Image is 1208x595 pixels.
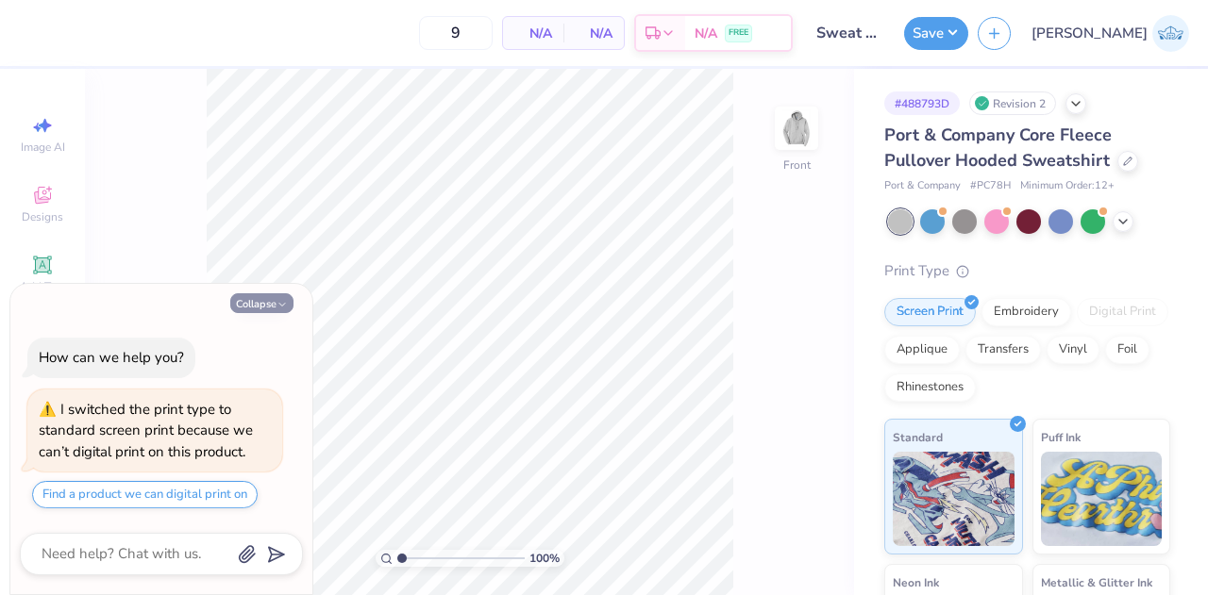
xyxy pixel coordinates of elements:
[1032,23,1148,44] span: [PERSON_NAME]
[21,140,65,155] span: Image AI
[884,260,1170,282] div: Print Type
[970,178,1011,194] span: # PC78H
[1041,572,1152,592] span: Metallic & Glitter Ink
[22,209,63,224] span: Designs
[1020,178,1115,194] span: Minimum Order: 12 +
[514,24,552,43] span: N/A
[893,452,1015,546] img: Standard
[884,336,960,364] div: Applique
[39,400,253,461] div: I switched the print type to standard screen print because we can’t digital print on this product.
[884,91,960,115] div: # 488793D
[969,91,1056,115] div: Revision 2
[1032,15,1189,52] a: [PERSON_NAME]
[1105,336,1149,364] div: Foil
[904,17,968,50] button: Save
[884,298,976,326] div: Screen Print
[802,14,895,52] input: Untitled Design
[729,26,748,40] span: FREE
[1047,336,1099,364] div: Vinyl
[778,109,815,147] img: Front
[893,572,939,592] span: Neon Ink
[1041,452,1163,546] img: Puff Ink
[32,481,258,508] button: Find a product we can digital print on
[783,157,811,174] div: Front
[1041,427,1081,447] span: Puff Ink
[20,279,65,294] span: Add Text
[695,24,717,43] span: N/A
[884,178,961,194] span: Port & Company
[893,427,943,447] span: Standard
[1152,15,1189,52] img: Janilyn Atanacio
[575,24,612,43] span: N/A
[39,348,184,367] div: How can we help you?
[230,293,294,313] button: Collapse
[884,124,1112,172] span: Port & Company Core Fleece Pullover Hooded Sweatshirt
[529,550,560,567] span: 100 %
[419,16,493,50] input: – –
[965,336,1041,364] div: Transfers
[981,298,1071,326] div: Embroidery
[884,373,976,402] div: Rhinestones
[1077,298,1168,326] div: Digital Print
